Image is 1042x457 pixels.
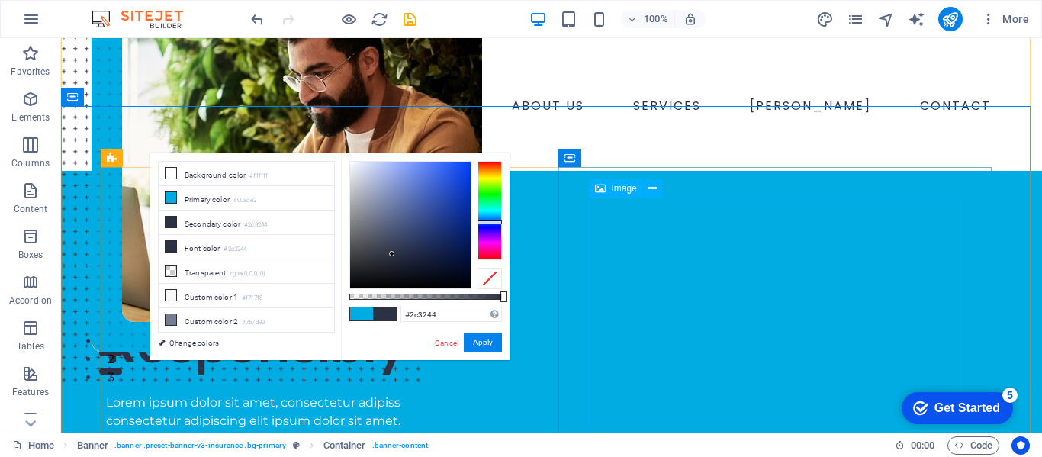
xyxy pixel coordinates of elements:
[12,386,49,398] p: Features
[77,436,428,455] nav: breadcrumb
[114,436,286,455] span: . banner .preset-banner-v3-insurance .bg-primary
[12,436,54,455] a: Click to cancel selection. Double-click to open Pages
[12,8,124,40] div: Get Started 5 items remaining, 0% complete
[159,284,334,308] li: Custom color 1
[847,10,865,28] button: pages
[975,7,1035,31] button: More
[941,11,959,28] i: Publish
[159,308,334,333] li: Custom color 2
[433,337,460,349] a: Cancel
[17,340,44,352] p: Tables
[612,184,637,193] span: Image
[350,307,373,320] span: #00ace2
[401,11,419,28] i: Save (Ctrl+S)
[911,436,934,455] span: 00 00
[9,294,52,307] p: Accordion
[244,220,267,230] small: #2c3244
[159,211,334,235] li: Secondary color
[159,259,334,284] li: Transparent
[159,186,334,211] li: Primary color
[150,333,327,352] a: Change colors
[895,436,935,455] h6: Session time
[400,10,419,28] button: save
[11,111,50,124] p: Elements
[113,3,128,18] div: 5
[224,244,246,255] small: #2c3244
[242,317,265,328] small: #757d93
[293,441,300,449] i: This element is a customizable preset
[11,157,50,169] p: Columns
[464,333,502,352] button: Apply
[877,10,896,28] button: navigator
[370,10,388,28] button: reload
[954,436,992,455] span: Code
[323,436,366,455] span: Click to select. Double-click to edit
[877,11,895,28] i: Navigator
[981,11,1029,27] span: More
[478,268,502,289] div: Clear Color Selection
[816,11,834,28] i: Design (Ctrl+Alt+Y)
[249,11,266,28] i: Undo: change_border_style (Ctrl+Z)
[644,10,668,28] h6: 100%
[683,12,697,26] i: On resize automatically adjust zoom level to fit chosen device.
[38,330,61,336] button: 3
[88,10,202,28] img: Editor Logo
[1011,436,1030,455] button: Usercentrics
[242,293,262,304] small: #f7f7f8
[921,439,924,451] span: :
[621,10,675,28] button: 100%
[908,10,926,28] button: text_generator
[373,307,396,320] span: #2c3244
[14,203,47,215] p: Content
[159,162,334,186] li: Background color
[77,436,109,455] span: Click to select. Double-click to edit
[938,7,963,31] button: publish
[248,10,266,28] button: undo
[847,11,864,28] i: Pages (Ctrl+Alt+S)
[11,66,50,78] p: Favorites
[372,436,428,455] span: . banner-content
[947,436,999,455] button: Code
[816,10,835,28] button: design
[159,235,334,259] li: Font color
[230,269,266,279] small: rgba(0,0,0,.0)
[233,195,256,206] small: #00ace2
[18,249,43,261] p: Boxes
[249,171,268,182] small: #ffffff
[45,17,111,31] div: Get Started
